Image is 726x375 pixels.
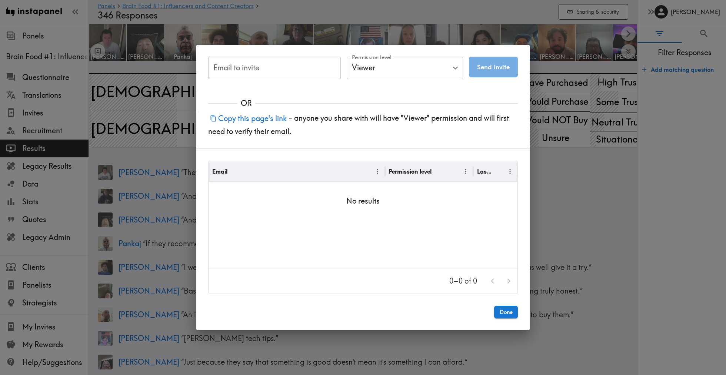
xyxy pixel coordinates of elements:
[449,276,477,286] p: 0–0 of 0
[460,166,472,177] button: Menu
[196,108,530,148] div: - anyone you share with will have "Viewer" permission and will first need to verify their email.
[477,168,493,175] div: Last Viewed
[493,166,505,177] button: Sort
[372,166,383,177] button: Menu
[494,306,518,318] button: Done
[504,166,516,177] button: Menu
[228,166,240,177] button: Sort
[352,53,392,61] label: Permission level
[389,168,432,175] div: Permission level
[346,196,380,206] h5: No results
[212,168,227,175] div: Email
[469,57,518,77] button: Send invite
[347,57,463,80] div: Viewer
[237,98,255,108] span: OR
[208,110,289,126] button: Copy this page's link
[432,166,444,177] button: Sort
